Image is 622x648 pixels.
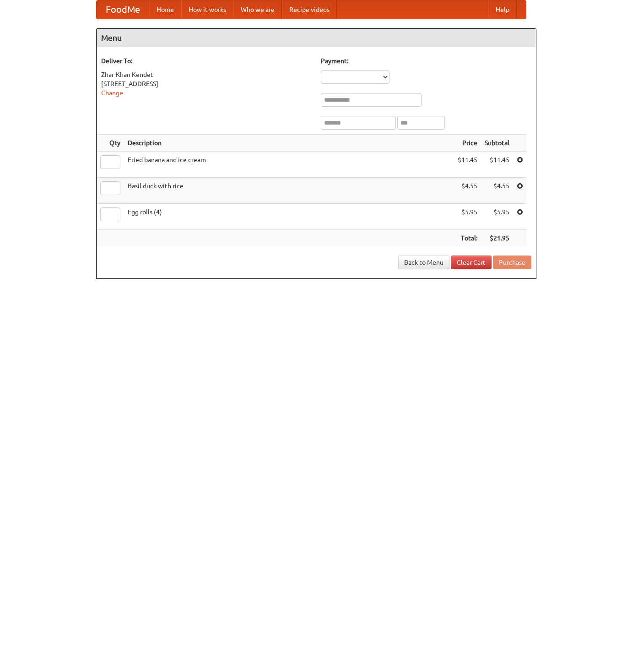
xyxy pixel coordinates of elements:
th: Total: [454,230,481,247]
td: Fried banana and ice cream [124,152,454,178]
td: Basil duck with rice [124,178,454,204]
a: Change [101,89,123,97]
a: Who we are [233,0,282,19]
th: Price [454,135,481,152]
td: $4.55 [454,178,481,204]
td: Egg rolls (4) [124,204,454,230]
h4: Menu [97,29,536,47]
th: $21.95 [481,230,513,247]
th: Description [124,135,454,152]
a: Clear Cart [451,256,492,269]
h5: Payment: [321,56,531,65]
div: Zhar-Khan Kendet [101,70,312,79]
a: FoodMe [97,0,149,19]
a: Help [488,0,517,19]
a: How it works [181,0,233,19]
td: $4.55 [481,178,513,204]
th: Subtotal [481,135,513,152]
h5: Deliver To: [101,56,312,65]
a: Recipe videos [282,0,337,19]
button: Purchase [493,256,531,269]
td: $5.95 [481,204,513,230]
a: Back to Menu [398,256,449,269]
th: Qty [97,135,124,152]
td: $5.95 [454,204,481,230]
a: Home [149,0,181,19]
td: $11.45 [481,152,513,178]
div: [STREET_ADDRESS] [101,79,312,88]
td: $11.45 [454,152,481,178]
